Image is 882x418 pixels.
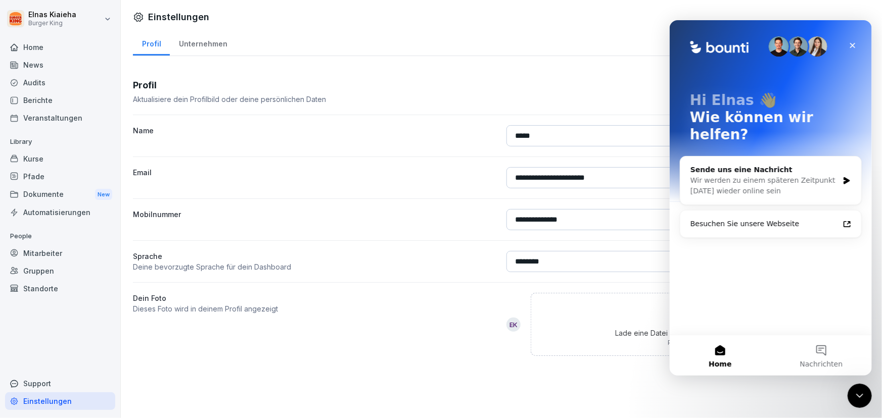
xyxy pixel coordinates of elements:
iframe: Intercom live chat [670,20,872,376]
p: Aktualisiere dein Profilbild oder deine persönlichen Daten [133,94,326,104]
a: Kurse [5,150,115,168]
p: Deine bevorzugte Sprache für dein Dashboard [133,262,496,272]
a: Gruppen [5,262,115,280]
p: Sprache [133,251,496,262]
a: Audits [5,74,115,91]
a: Standorte [5,280,115,297]
label: Mobilnummer [133,209,496,230]
div: EK [506,318,521,332]
a: Mitarbeiter [5,244,115,262]
p: Lade eine Datei hoch oder ziehe sie in das Fenster [615,328,785,338]
label: Name [133,125,496,146]
a: News [5,56,115,74]
h3: Profil [133,78,326,92]
p: People [5,228,115,244]
p: Dieses Foto wird in deinem Profil angezeigt [133,303,496,314]
label: Dein Foto [133,293,496,303]
p: Burger King [28,20,76,27]
a: Einstellungen [5,392,115,410]
label: Email [133,167,496,188]
p: PNG, JPG bis zu 10MB [615,338,785,347]
a: Veranstaltungen [5,109,115,127]
iframe: Intercom live chat [848,384,872,408]
h1: Einstellungen [148,10,209,24]
a: Automatisierungen [5,203,115,221]
div: Support [5,375,115,392]
p: Library [5,134,115,150]
a: Berichte [5,91,115,109]
a: Home [5,38,115,56]
a: Pfade [5,168,115,185]
div: Dokumente [5,185,115,204]
a: Unternehmen [170,30,236,56]
a: DokumenteNew [5,185,115,204]
p: Elnas Kiaieha [28,11,76,19]
a: Profil [133,30,170,56]
div: New [95,189,112,200]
